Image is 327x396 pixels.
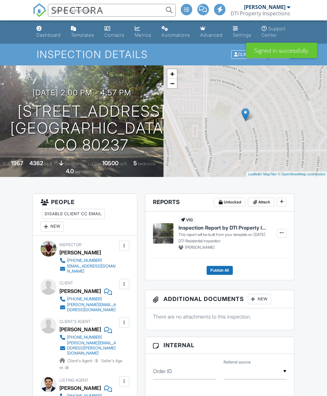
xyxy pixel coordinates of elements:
[59,334,117,341] a: [PHONE_NUMBER]
[67,358,99,363] span: Client's Agent -
[59,302,117,312] a: [PERSON_NAME][EMAIL_ADDRESS][DOMAIN_NAME]
[244,4,285,10] div: [PERSON_NAME]
[29,160,43,166] div: 4362
[75,169,93,174] span: bathrooms
[133,160,137,166] div: 5
[231,50,267,59] div: Client View
[230,23,254,41] a: Settings
[153,368,172,375] label: Order ID
[260,172,277,176] a: © MapTiler
[67,258,102,263] div: [PHONE_NUMBER]
[67,302,117,312] div: [PERSON_NAME][EMAIL_ADDRESS][DOMAIN_NAME]
[159,23,193,41] a: Automations (Advanced)
[248,294,271,304] div: New
[44,161,53,166] span: sq. ft.
[67,297,102,302] div: [PHONE_NUMBER]
[102,23,127,41] a: Contacts
[246,43,317,58] div: Signed in successfully.
[198,23,225,41] a: Advanced
[59,242,81,247] span: Inspector
[145,290,294,308] h3: Additional Documents
[59,264,117,274] a: [EMAIL_ADDRESS][DOMAIN_NAME]
[67,341,117,356] div: [PERSON_NAME][EMAIL_ADDRESS][PERSON_NAME][DOMAIN_NAME]
[59,281,73,285] span: Client
[68,23,97,41] a: Templates
[59,319,91,324] span: Client's Agent
[248,172,259,176] a: Leaflet
[59,296,117,302] a: [PHONE_NUMBER]
[145,337,294,354] h3: Internal
[67,264,117,274] div: [EMAIL_ADDRESS][DOMAIN_NAME]
[59,378,88,383] span: Listing Agent
[33,194,137,236] h3: People
[33,9,103,22] a: SPECTORA
[34,23,63,41] a: Dashboard
[269,50,290,59] div: More
[10,103,173,153] h1: [STREET_ADDRESS] [GEOGRAPHIC_DATA], CO 80237
[67,335,102,340] div: [PHONE_NUMBER]
[36,32,61,38] div: Dashboard
[102,160,118,166] div: 10500
[66,365,68,370] strong: 0
[167,79,177,88] a: Zoom out
[65,161,82,166] span: basement
[59,286,101,296] div: [PERSON_NAME]
[71,32,94,38] div: Templates
[41,222,64,232] div: New
[48,4,176,17] input: Search everything...
[231,52,268,56] a: Client View
[231,10,290,17] div: DTI Property Inspections
[59,325,101,334] a: [PERSON_NAME]
[42,209,105,219] div: Disable Client CC Email
[135,32,151,38] div: Metrics
[247,172,327,177] div: |
[59,341,117,356] a: [PERSON_NAME][EMAIL_ADDRESS][PERSON_NAME][DOMAIN_NAME]
[138,161,156,166] span: bedrooms
[278,172,325,176] a: © OpenStreetMap contributors
[11,160,23,166] div: 1967
[167,69,177,79] a: Zoom in
[37,49,290,60] h1: Inspection Details
[104,32,125,38] div: Contacts
[162,32,190,38] div: Automations
[59,248,101,257] div: [PERSON_NAME]
[259,23,293,41] a: Support Center
[59,257,117,264] a: [PHONE_NUMBER]
[59,383,101,393] a: [PERSON_NAME]
[95,358,98,363] strong: 3
[66,168,74,174] div: 4.0
[233,32,251,38] div: Settings
[132,23,154,41] a: Metrics
[3,161,10,166] span: Built
[33,88,131,97] h3: [DATE] 2:00 pm - 4:57 pm
[200,32,223,38] div: Advanced
[153,313,286,320] p: There are no attachments to this inspection.
[224,359,251,365] label: Referral source
[119,161,127,166] span: sq.ft.
[262,26,286,38] div: Support Center
[33,3,47,17] img: The Best Home Inspection Software - Spectora
[88,161,101,166] span: Lot Size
